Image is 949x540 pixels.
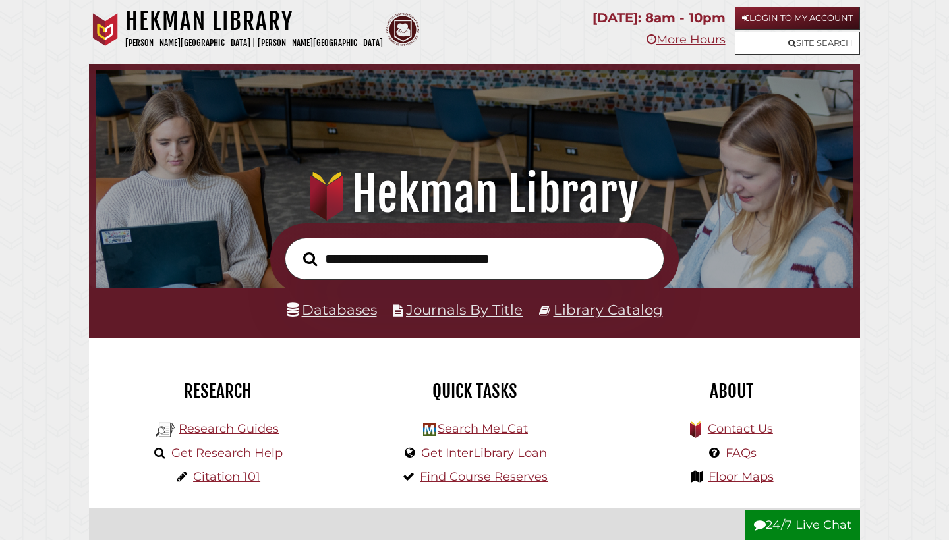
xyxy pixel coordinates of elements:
[735,32,860,55] a: Site Search
[406,301,523,318] a: Journals By Title
[156,420,175,440] img: Hekman Library Logo
[708,470,774,484] a: Floor Maps
[735,7,860,30] a: Login to My Account
[171,446,283,460] a: Get Research Help
[554,301,663,318] a: Library Catalog
[125,7,383,36] h1: Hekman Library
[386,13,419,46] img: Calvin Theological Seminary
[297,248,324,270] button: Search
[726,446,757,460] a: FAQs
[303,251,317,266] i: Search
[287,301,377,318] a: Databases
[708,421,773,436] a: Contact Us
[423,423,436,436] img: Hekman Library Logo
[420,470,548,484] a: Find Course Reserves
[110,165,840,223] h1: Hekman Library
[179,421,279,436] a: Research Guides
[125,36,383,51] p: [PERSON_NAME][GEOGRAPHIC_DATA] | [PERSON_NAME][GEOGRAPHIC_DATA]
[647,32,726,47] a: More Hours
[438,421,528,436] a: Search MeLCat
[592,7,726,30] p: [DATE]: 8am - 10pm
[99,380,336,402] h2: Research
[89,13,122,46] img: Calvin University
[356,380,593,402] h2: Quick Tasks
[193,470,260,484] a: Citation 101
[613,380,850,402] h2: About
[421,446,547,460] a: Get InterLibrary Loan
